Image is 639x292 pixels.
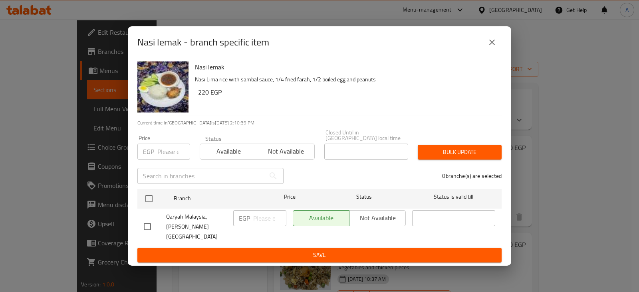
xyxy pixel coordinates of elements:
[198,87,495,98] h6: 220 EGP
[157,144,190,160] input: Please enter price
[143,147,154,156] p: EGP
[195,75,495,85] p: Nasi Lima rice with sambal sauce, 1/4 fried farah, 1/2 boiled egg and peanuts
[137,168,265,184] input: Search in branches
[418,145,502,160] button: Bulk update
[137,119,502,126] p: Current time in [GEOGRAPHIC_DATA] is [DATE] 2:10:39 PM
[482,33,502,52] button: close
[137,36,269,49] h2: Nasi lemak - branch specific item
[257,144,314,160] button: Not available
[200,144,257,160] button: Available
[166,212,227,242] span: Qaryah Malaysia, [PERSON_NAME][GEOGRAPHIC_DATA]
[239,213,250,223] p: EGP
[144,250,495,260] span: Save
[195,61,495,73] h6: Nasi lemak
[424,147,495,157] span: Bulk update
[263,192,316,202] span: Price
[260,146,311,157] span: Not available
[442,172,502,180] p: 0 branche(s) are selected
[412,192,495,202] span: Status is valid till
[203,146,254,157] span: Available
[137,248,502,262] button: Save
[137,61,189,112] img: Nasi lemak
[253,210,286,226] input: Please enter price
[174,193,257,203] span: Branch
[323,192,406,202] span: Status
